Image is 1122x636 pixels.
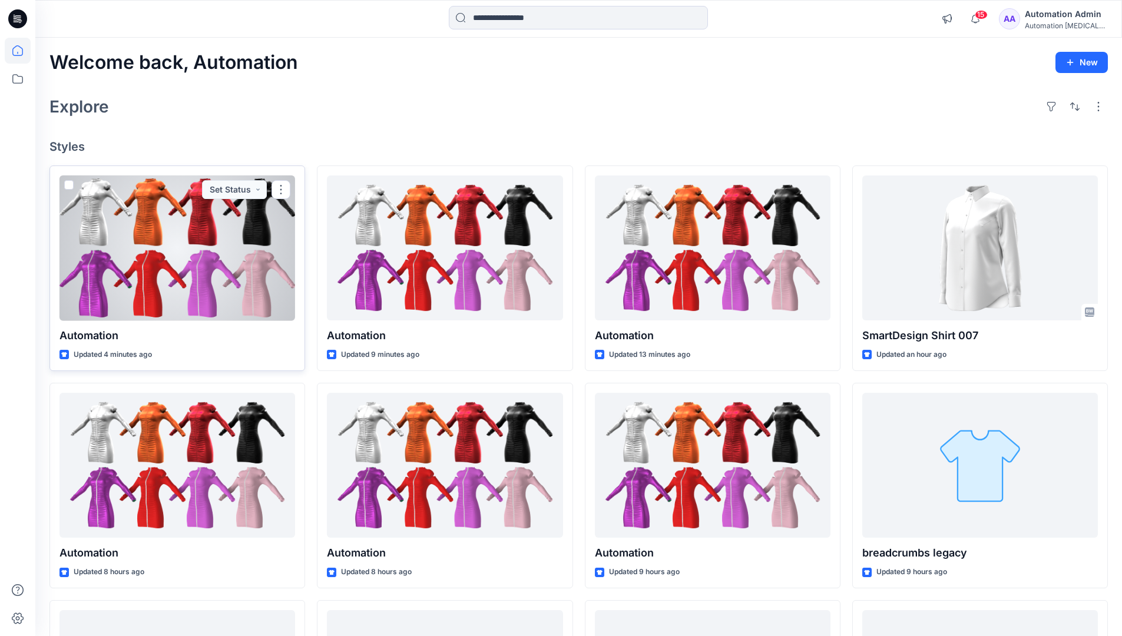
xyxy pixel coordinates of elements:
[341,349,419,361] p: Updated 9 minutes ago
[327,393,562,538] a: Automation
[59,545,295,561] p: Automation
[975,10,988,19] span: 15
[49,140,1108,154] h4: Styles
[49,97,109,116] h2: Explore
[1025,7,1107,21] div: Automation Admin
[876,566,947,578] p: Updated 9 hours ago
[327,175,562,321] a: Automation
[595,175,830,321] a: Automation
[862,327,1098,344] p: SmartDesign Shirt 007
[1025,21,1107,30] div: Automation [MEDICAL_DATA]...
[327,545,562,561] p: Automation
[74,566,144,578] p: Updated 8 hours ago
[327,327,562,344] p: Automation
[595,327,830,344] p: Automation
[341,566,412,578] p: Updated 8 hours ago
[862,175,1098,321] a: SmartDesign Shirt 007
[595,393,830,538] a: Automation
[74,349,152,361] p: Updated 4 minutes ago
[59,175,295,321] a: Automation
[1055,52,1108,73] button: New
[862,393,1098,538] a: breadcrumbs legacy
[59,327,295,344] p: Automation
[862,545,1098,561] p: breadcrumbs legacy
[59,393,295,538] a: Automation
[595,545,830,561] p: Automation
[609,349,690,361] p: Updated 13 minutes ago
[999,8,1020,29] div: AA
[49,52,298,74] h2: Welcome back, Automation
[609,566,680,578] p: Updated 9 hours ago
[876,349,946,361] p: Updated an hour ago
